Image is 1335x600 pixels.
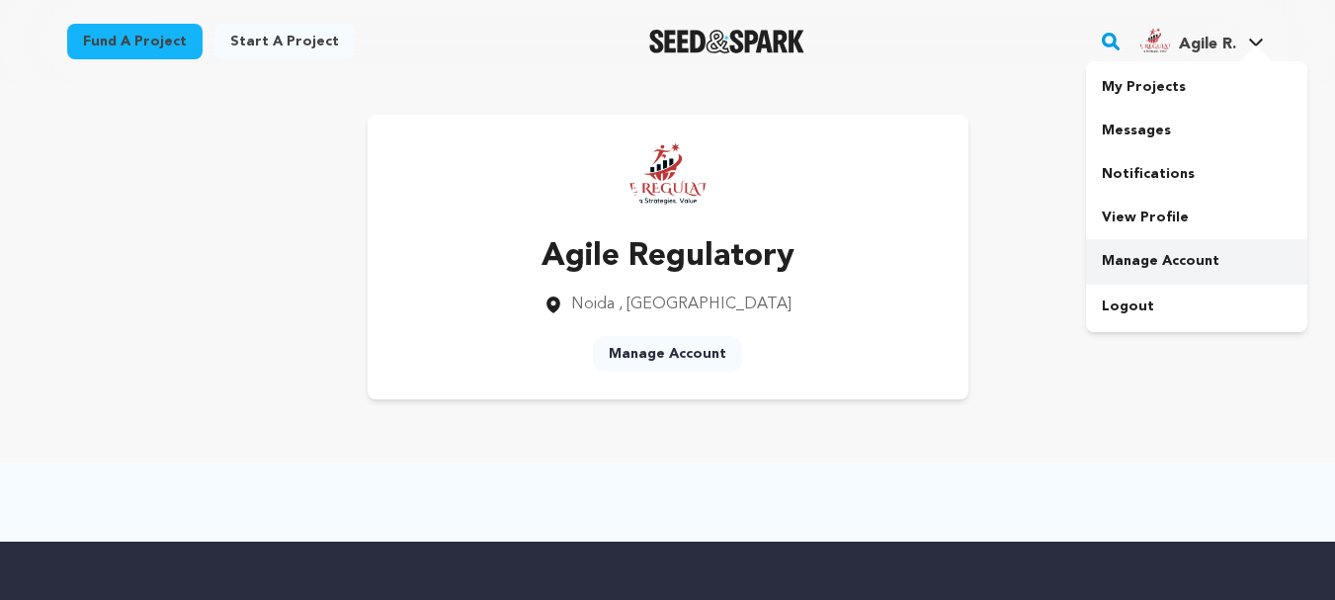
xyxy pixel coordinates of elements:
span: Agile R. [1179,37,1236,52]
img: 67f39289b9edf902.png [1139,25,1171,56]
span: , [GEOGRAPHIC_DATA] [619,297,792,312]
a: Seed&Spark Homepage [649,30,804,53]
a: View Profile [1086,196,1307,239]
a: Messages [1086,109,1307,152]
span: Agile R.'s Profile [1135,21,1268,62]
a: Fund a project [67,24,203,59]
a: Manage Account [593,336,742,372]
img: Seed&Spark Logo Dark Mode [649,30,804,53]
span: Noida [571,297,615,312]
a: Notifications [1086,152,1307,196]
a: Manage Account [1086,239,1307,283]
img: https://seedandspark-static.s3.us-east-2.amazonaws.com/images/User/002/082/971/medium/67f39289b9e... [628,134,708,214]
a: Agile R.'s Profile [1135,21,1268,56]
a: Logout [1086,285,1307,328]
a: My Projects [1086,65,1307,109]
div: Agile R.'s Profile [1139,25,1236,56]
a: Start a project [214,24,355,59]
p: Agile Regulatory [542,233,794,281]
